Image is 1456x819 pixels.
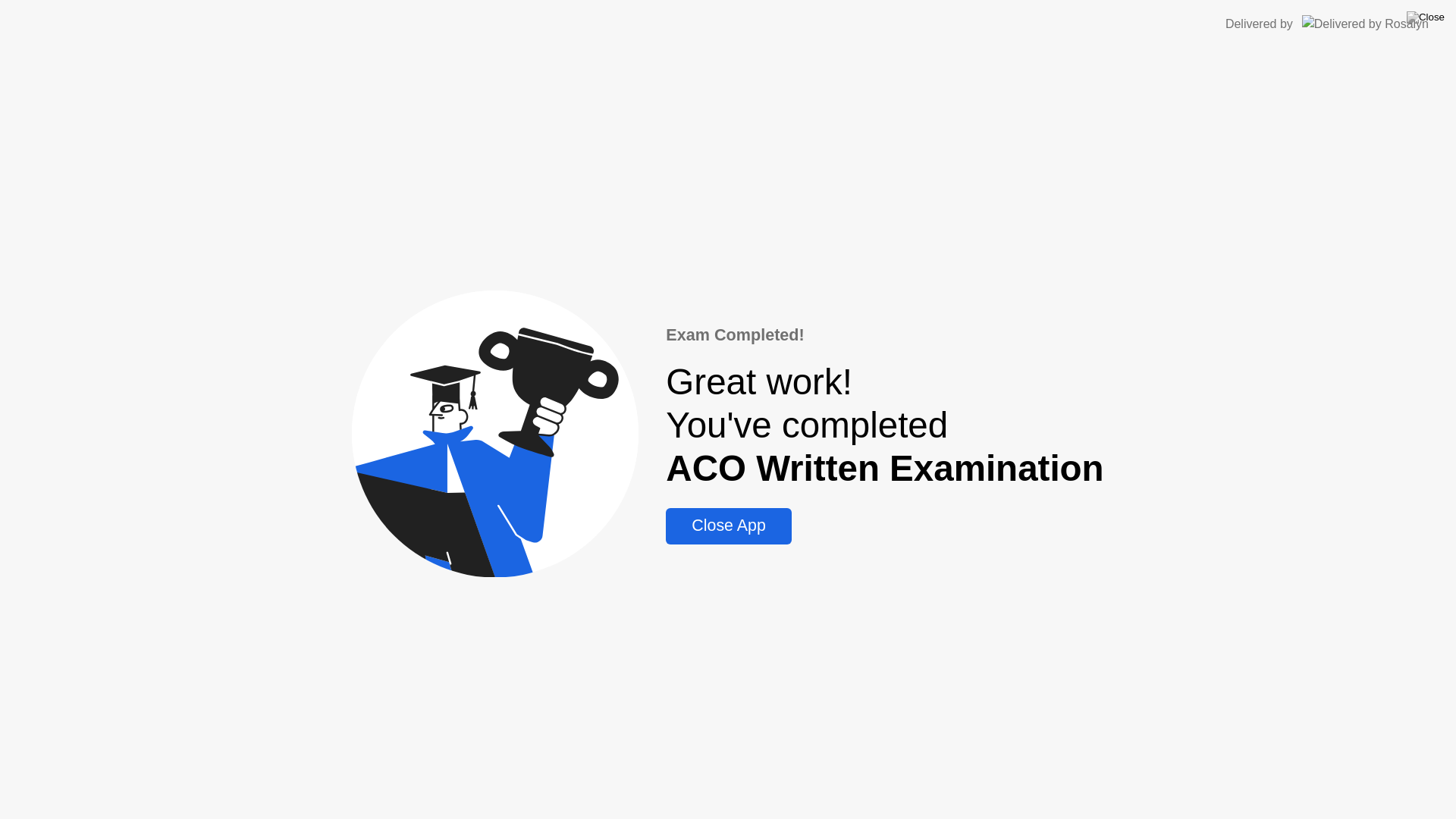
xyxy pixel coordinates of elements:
[666,508,791,544] button: Close App
[670,516,786,535] div: Close App
[1407,11,1445,24] img: Close
[1302,15,1429,33] img: Delivered by Rosalyn
[666,448,1103,488] b: ACO Written Examination
[666,323,1103,347] div: Exam Completed!
[666,360,1103,490] div: Great work! You've completed
[1225,15,1293,33] div: Delivered by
